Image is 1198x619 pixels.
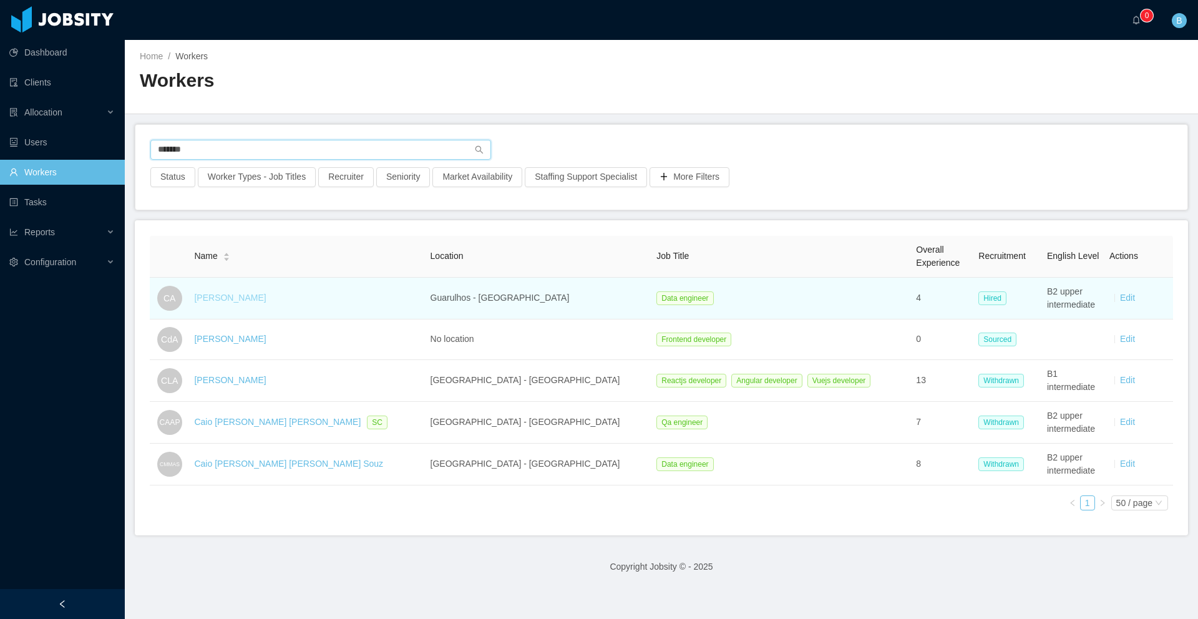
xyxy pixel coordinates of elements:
button: Staffing Support Specialist [525,167,647,187]
span: Workers [175,51,208,61]
i: icon: search [475,145,484,154]
button: Recruiter [318,167,374,187]
h2: Workers [140,68,661,94]
span: / [168,51,170,61]
i: icon: caret-down [223,256,230,260]
span: CdA [161,327,178,352]
span: Job Title [656,251,689,261]
li: 1 [1080,495,1095,510]
button: Seniority [376,167,430,187]
i: icon: solution [9,108,18,117]
button: Market Availability [432,167,522,187]
i: icon: bell [1132,16,1141,24]
span: Qa engineer [656,416,708,429]
span: Hired [978,291,1006,305]
td: [GEOGRAPHIC_DATA] - [GEOGRAPHIC_DATA] [426,402,652,444]
i: icon: right [1099,499,1106,507]
i: icon: left [1069,499,1076,507]
i: icon: down [1155,499,1162,508]
td: B1 intermediate [1042,360,1104,402]
a: 1 [1081,496,1094,510]
span: CAAP [159,411,180,433]
span: Reports [24,227,55,237]
td: [GEOGRAPHIC_DATA] - [GEOGRAPHIC_DATA] [426,444,652,485]
span: SC [367,416,387,429]
span: Vuejs developer [807,374,871,387]
li: Next Page [1095,495,1110,510]
a: Edit [1120,459,1135,469]
span: English Level [1047,251,1099,261]
a: Edit [1120,417,1135,427]
span: Allocation [24,107,62,117]
a: Edit [1120,375,1135,385]
a: Caio [PERSON_NAME] [PERSON_NAME] [194,417,361,427]
a: icon: auditClients [9,70,115,95]
span: CMMAS [160,456,180,472]
td: 0 [911,319,973,360]
footer: Copyright Jobsity © - 2025 [125,545,1198,588]
sup: 0 [1141,9,1153,22]
span: Data engineer [656,457,713,471]
button: icon: plusMore Filters [650,167,729,187]
a: icon: pie-chartDashboard [9,40,115,65]
span: Data engineer [656,291,713,305]
a: [PERSON_NAME] [194,334,266,344]
td: 13 [911,360,973,402]
span: Recruitment [978,251,1025,261]
button: Status [150,167,195,187]
span: Sourced [978,333,1016,346]
a: Sourced [978,334,1021,344]
td: [GEOGRAPHIC_DATA] - [GEOGRAPHIC_DATA] [426,360,652,402]
td: 4 [911,278,973,319]
td: 7 [911,402,973,444]
span: Angular developer [731,374,802,387]
span: Configuration [24,257,76,267]
a: Home [140,51,163,61]
a: icon: userWorkers [9,160,115,185]
button: Worker Types - Job Titles [198,167,316,187]
span: Withdrawn [978,374,1024,387]
a: [PERSON_NAME] [194,375,266,385]
a: icon: profileTasks [9,190,115,215]
td: 8 [911,444,973,485]
i: icon: caret-up [223,251,230,255]
span: Withdrawn [978,457,1024,471]
div: 50 / page [1116,496,1152,510]
a: Caio [PERSON_NAME] [PERSON_NAME] Souz [194,459,383,469]
span: Frontend developer [656,333,731,346]
span: Actions [1109,251,1138,261]
a: Edit [1120,293,1135,303]
td: B2 upper intermediate [1042,402,1104,444]
i: icon: line-chart [9,228,18,236]
a: Withdrawn [978,375,1029,385]
li: Previous Page [1065,495,1080,510]
td: No location [426,319,652,360]
a: icon: robotUsers [9,130,115,155]
div: Sort [223,251,230,260]
a: Withdrawn [978,417,1029,427]
span: Name [194,250,217,263]
span: CA [163,286,175,311]
a: Hired [978,293,1011,303]
i: icon: setting [9,258,18,266]
td: Guarulhos - [GEOGRAPHIC_DATA] [426,278,652,319]
a: Edit [1120,334,1135,344]
span: Withdrawn [978,416,1024,429]
span: Overall Experience [916,245,960,268]
span: Reactjs developer [656,374,726,387]
td: B2 upper intermediate [1042,444,1104,485]
span: Location [431,251,464,261]
span: CLA [161,368,178,393]
span: B [1176,13,1182,28]
td: B2 upper intermediate [1042,278,1104,319]
a: [PERSON_NAME] [194,293,266,303]
a: Withdrawn [978,459,1029,469]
